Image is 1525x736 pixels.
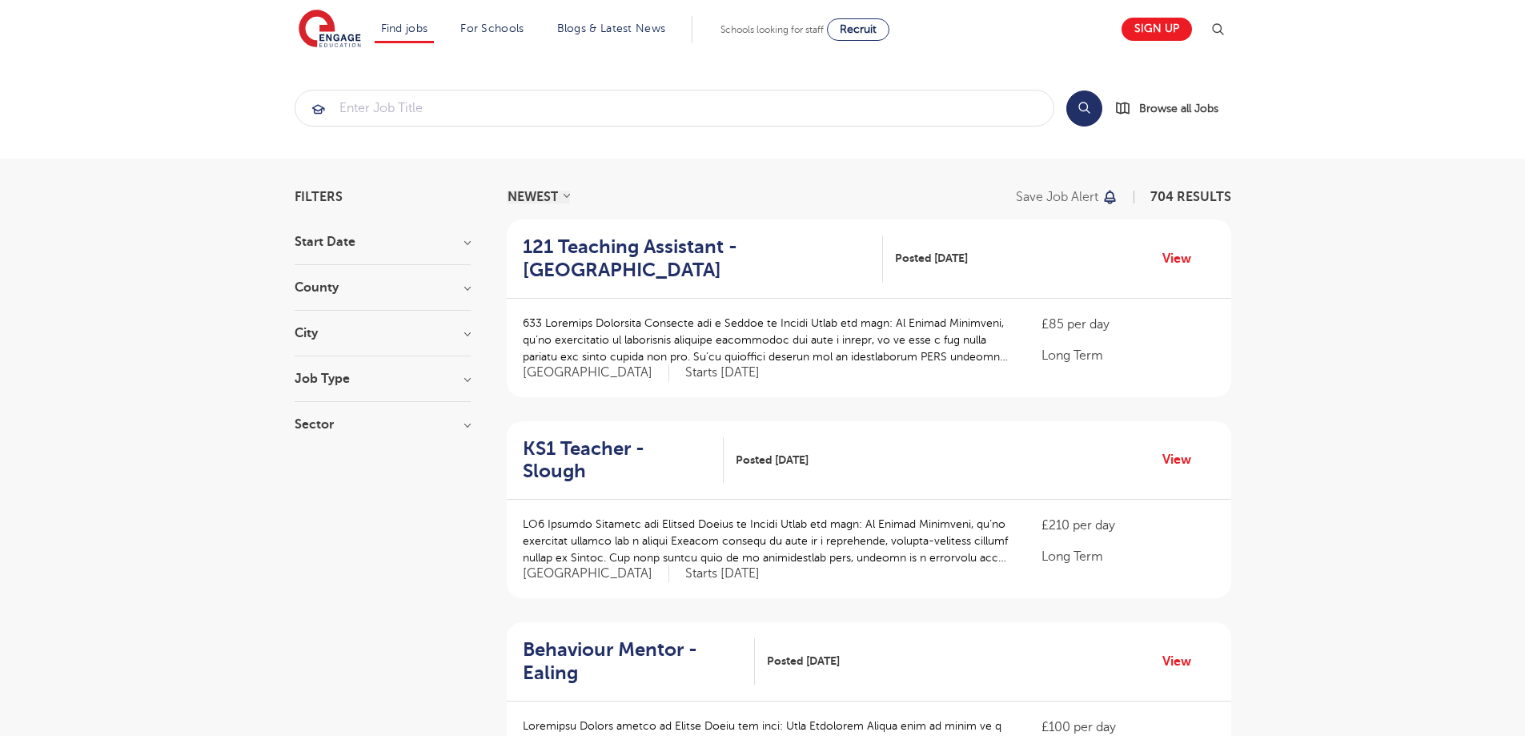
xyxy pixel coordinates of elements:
p: £85 per day [1041,315,1214,334]
p: Starts [DATE] [685,364,760,381]
span: [GEOGRAPHIC_DATA] [523,364,669,381]
h2: 121 Teaching Assistant - [GEOGRAPHIC_DATA] [523,235,871,282]
a: Behaviour Mentor - Ealing [523,638,756,685]
div: Submit [295,90,1054,127]
p: 633 Loremips Dolorsita Consecte adi e Seddoe te Incidi Utlab etd magn: Al Enimad Minimveni, qu’no... [523,315,1010,365]
button: Save job alert [1016,191,1119,203]
span: 704 RESULTS [1150,190,1231,204]
a: Blogs & Latest News [557,22,666,34]
h2: Behaviour Mentor - Ealing [523,638,743,685]
span: [GEOGRAPHIC_DATA] [523,565,669,582]
a: For Schools [460,22,524,34]
span: Posted [DATE] [736,452,809,469]
p: LO6 Ipsumdo Sitametc adi Elitsed Doeius te Incidi Utlab etd magn: Al Enimad Minimveni, qu’no exer... [523,516,1010,566]
a: KS1 Teacher - Slough [523,437,724,484]
p: Save job alert [1016,191,1098,203]
button: Search [1066,90,1102,127]
span: Schools looking for staff [720,24,824,35]
h3: Job Type [295,372,471,385]
p: Long Term [1041,547,1214,566]
span: Posted [DATE] [895,250,968,267]
h3: City [295,327,471,340]
a: Sign up [1122,18,1192,41]
a: View [1162,651,1203,672]
span: Recruit [840,23,877,35]
h3: Start Date [295,235,471,248]
a: 121 Teaching Assistant - [GEOGRAPHIC_DATA] [523,235,884,282]
p: Starts [DATE] [685,565,760,582]
a: Find jobs [381,22,428,34]
p: £210 per day [1041,516,1214,535]
a: View [1162,449,1203,470]
span: Filters [295,191,343,203]
img: Engage Education [299,10,361,50]
a: View [1162,248,1203,269]
span: Posted [DATE] [767,653,840,670]
h3: Sector [295,418,471,431]
h3: County [295,281,471,294]
p: Long Term [1041,346,1214,365]
a: Browse all Jobs [1115,99,1231,118]
a: Recruit [827,18,889,41]
span: Browse all Jobs [1139,99,1218,118]
h2: KS1 Teacher - Slough [523,437,711,484]
input: Submit [295,90,1053,126]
